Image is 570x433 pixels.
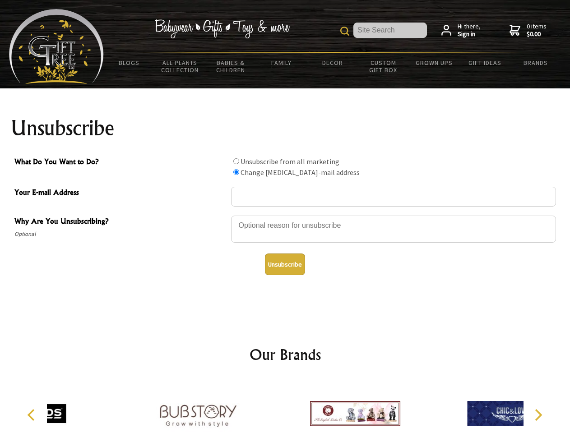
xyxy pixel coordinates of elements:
a: Gift Ideas [459,53,510,72]
strong: Sign in [458,30,481,38]
label: Change [MEDICAL_DATA]-mail address [241,168,360,177]
strong: $0.00 [527,30,547,38]
button: Unsubscribe [265,253,305,275]
img: Babyware - Gifts - Toys and more... [9,9,104,84]
input: What Do You Want to Do? [233,169,239,175]
span: Your E-mail Address [14,187,227,200]
span: Why Are You Unsubscribing? [14,216,227,229]
h2: Our Brands [18,344,552,365]
span: Optional [14,229,227,240]
a: BLOGS [104,53,155,72]
textarea: Why Are You Unsubscribing? [231,216,556,243]
a: Grown Ups [408,53,459,72]
img: Babywear - Gifts - Toys & more [154,19,290,38]
a: Decor [307,53,358,72]
span: 0 items [527,22,547,38]
input: What Do You Want to Do? [233,158,239,164]
label: Unsubscribe from all marketing [241,157,339,166]
button: Next [528,405,548,425]
span: Hi there, [458,23,481,38]
input: Your E-mail Address [231,187,556,207]
img: product search [340,27,349,36]
a: Family [256,53,307,72]
a: Hi there,Sign in [441,23,481,38]
a: Custom Gift Box [358,53,409,79]
a: Babies & Children [205,53,256,79]
button: Previous [23,405,42,425]
input: Site Search [353,23,427,38]
span: What Do You Want to Do? [14,156,227,169]
a: Brands [510,53,561,72]
h1: Unsubscribe [11,117,560,139]
a: All Plants Collection [155,53,206,79]
a: 0 items$0.00 [510,23,547,38]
